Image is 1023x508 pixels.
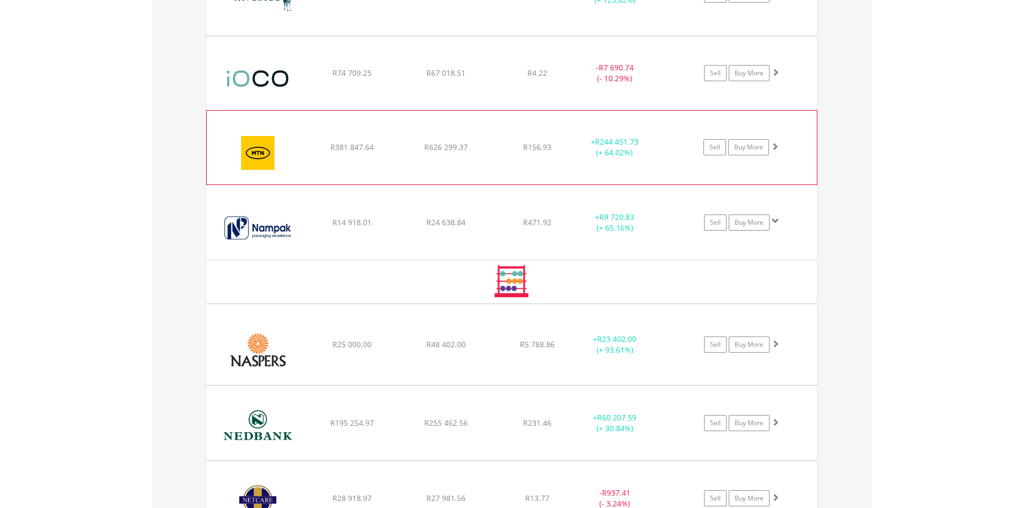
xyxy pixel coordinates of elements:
[212,124,304,181] img: EQU.ZA.MTN.png
[599,62,634,73] span: R7 690.74
[426,493,466,503] span: R27 981.56
[332,217,372,227] span: R14 918.01
[704,415,727,431] a: Sell
[597,334,636,344] span: R23 402.00
[212,399,304,457] img: EQU.ZA.NED.png
[575,334,656,355] div: + (+ 93.61%)
[525,493,549,503] span: R13.77
[704,337,727,353] a: Sell
[595,137,639,147] span: R244 451.73
[704,65,727,81] a: Sell
[602,488,630,498] span: R937.41
[728,139,769,155] a: Buy More
[332,493,372,503] span: R28 918.97
[574,137,655,158] div: + (+ 64.02%)
[332,339,372,349] span: R25 000.00
[599,212,634,222] span: R9 720.83
[704,214,727,231] a: Sell
[575,62,656,84] div: - (- 10.29%)
[527,68,547,78] span: R4.22
[212,50,304,108] img: EQU.ZA.IOC.png
[597,412,636,423] span: R60 207.59
[703,139,726,155] a: Sell
[424,418,468,428] span: R255 462.56
[212,318,304,382] img: EQU.ZA.NPN.png
[330,418,374,428] span: R195 254.97
[575,212,656,233] div: + (+ 65.16%)
[704,490,727,506] a: Sell
[523,142,552,152] span: R156.93
[330,142,374,152] span: R381 847.64
[332,68,372,78] span: R74 709.25
[212,199,304,257] img: EQU.ZA.NPK.png
[520,339,555,349] span: R5 788.86
[426,217,466,227] span: R24 638.84
[729,490,770,506] a: Buy More
[424,142,468,152] span: R626 299.37
[729,214,770,231] a: Buy More
[523,418,552,428] span: R231.46
[575,412,656,434] div: + (+ 30.84%)
[426,339,466,349] span: R48 402.00
[729,65,770,81] a: Buy More
[426,68,466,78] span: R67 018.51
[729,415,770,431] a: Buy More
[523,217,552,227] span: R471.92
[729,337,770,353] a: Buy More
